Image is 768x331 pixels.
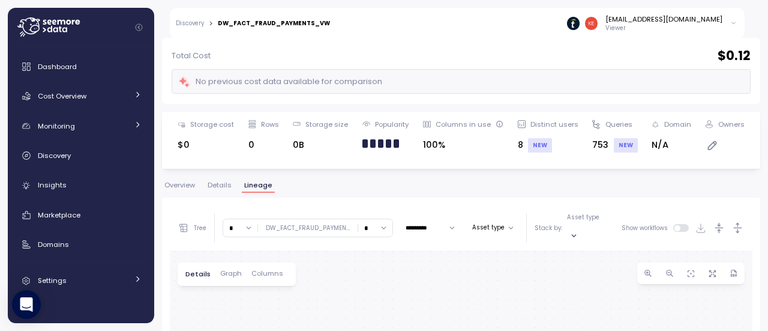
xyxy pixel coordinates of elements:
[38,180,67,190] span: Insights
[261,120,279,129] div: Rows
[528,138,552,153] div: NEW
[185,271,211,278] span: Details
[718,47,751,65] h2: $ 0.12
[436,120,503,129] div: Columns in use
[622,224,674,232] span: Show workflows
[38,62,77,71] span: Dashboard
[131,23,146,32] button: Collapse navigation
[13,232,149,257] a: Domains
[518,138,578,153] div: 8
[38,240,69,249] span: Domains
[244,182,272,189] span: Lineage
[248,138,279,152] div: 0
[605,14,722,24] div: [EMAIL_ADDRESS][DOMAIN_NAME]
[592,138,637,153] div: 753
[718,120,745,129] div: Owners
[38,210,80,220] span: Marketplace
[567,17,580,29] img: 6714de1ca73de131760c52a6.PNG
[12,290,41,319] div: Open Intercom Messenger
[585,17,598,29] img: e4f1013cbcfa3a60050984dc5e8e116a
[209,20,213,28] div: >
[13,144,149,168] a: Discovery
[38,151,71,160] span: Discovery
[172,50,211,62] p: Total Cost
[266,224,350,232] div: DW_FACT_FRAUD_PAYMEN ...
[208,182,232,189] span: Details
[178,138,234,152] div: $0
[38,276,67,285] span: Settings
[567,213,599,222] p: Asset type
[305,120,348,129] div: Storage size
[190,120,234,129] div: Storage cost
[535,224,562,232] p: Stack by:
[467,220,518,235] button: Asset type
[423,138,503,152] div: 100%
[664,120,691,129] div: Domain
[652,138,691,152] div: N/A
[614,138,638,153] div: NEW
[13,203,149,227] a: Marketplace
[176,20,204,26] a: Discovery
[13,84,149,108] a: Cost Overview
[220,270,242,277] span: Graph
[164,182,195,189] span: Overview
[38,121,75,131] span: Monitoring
[38,91,86,101] span: Cost Overview
[293,138,348,152] div: 0B
[13,174,149,198] a: Insights
[13,55,149,79] a: Dashboard
[251,270,283,277] span: Columns
[605,120,632,129] div: Queries
[194,224,206,232] p: Tree
[13,114,149,138] a: Monitoring
[218,20,330,26] div: DW_FACT_FRAUD_PAYMENTS_VW
[530,120,578,129] div: Distinct users
[605,24,722,32] p: Viewer
[375,120,409,129] div: Popularity
[178,75,382,89] div: No previous cost data available for comparison
[13,269,149,293] a: Settings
